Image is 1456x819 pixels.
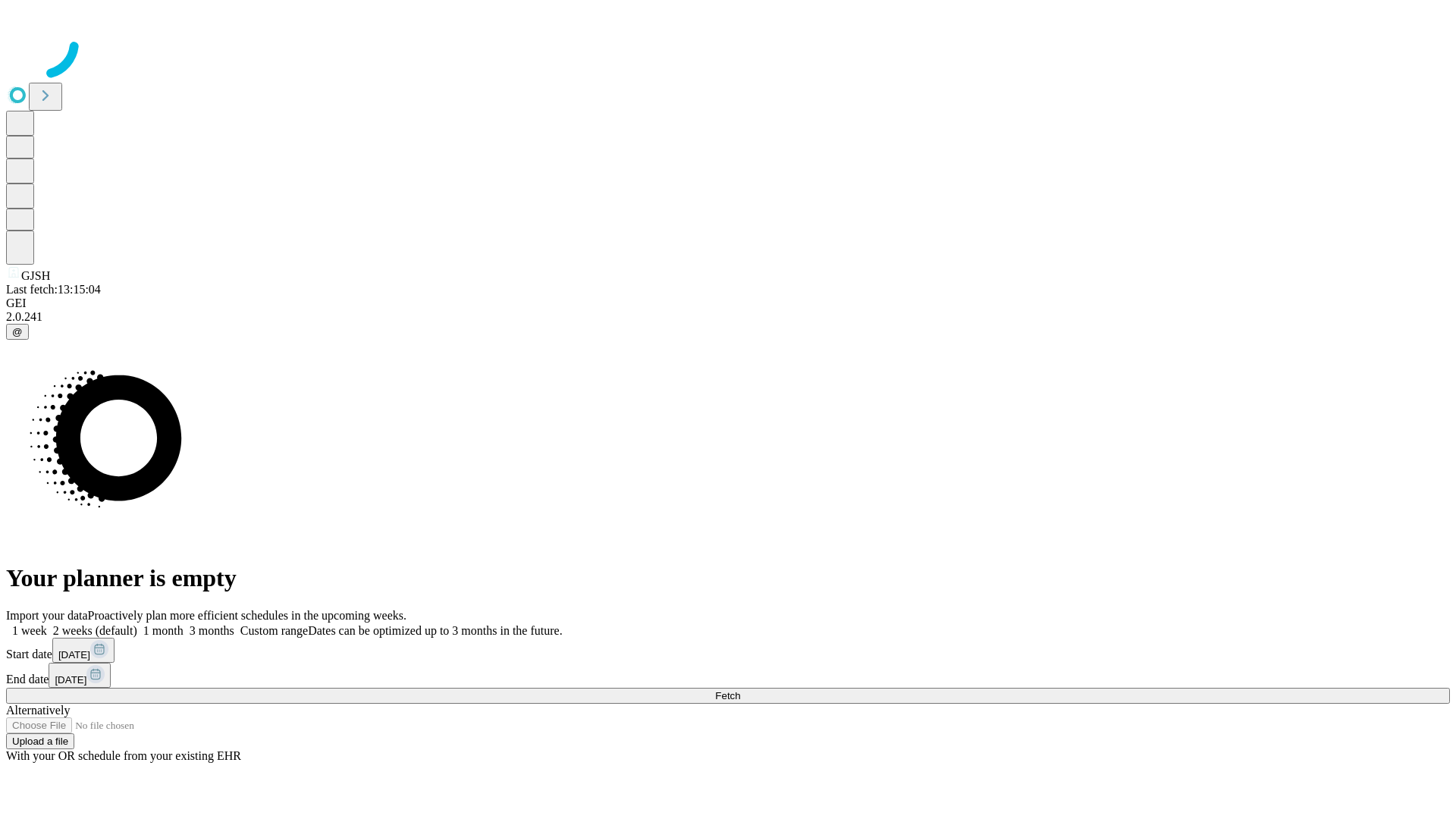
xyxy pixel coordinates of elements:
[52,638,115,663] button: [DATE]
[308,624,562,637] span: Dates can be optimized up to 3 months in the future.
[21,269,50,282] span: GJSH
[6,638,1450,663] div: Start date
[6,310,1450,324] div: 2.0.241
[715,690,740,701] span: Fetch
[6,324,29,340] button: @
[12,624,47,637] span: 1 week
[12,326,23,337] span: @
[143,624,184,637] span: 1 month
[6,688,1450,704] button: Fetch
[6,297,1450,310] div: GEI
[6,733,74,749] button: Upload a file
[53,624,137,637] span: 2 weeks (default)
[6,704,70,717] span: Alternatively
[6,663,1450,688] div: End date
[6,749,241,762] span: With your OR schedule from your existing EHR
[88,609,406,622] span: Proactively plan more efficient schedules in the upcoming weeks.
[6,609,88,622] span: Import your data
[6,564,1450,592] h1: Your planner is empty
[58,649,90,661] span: [DATE]
[6,283,101,296] span: Last fetch: 13:15:04
[49,663,111,688] button: [DATE]
[55,674,86,686] span: [DATE]
[240,624,308,637] span: Custom range
[190,624,234,637] span: 3 months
